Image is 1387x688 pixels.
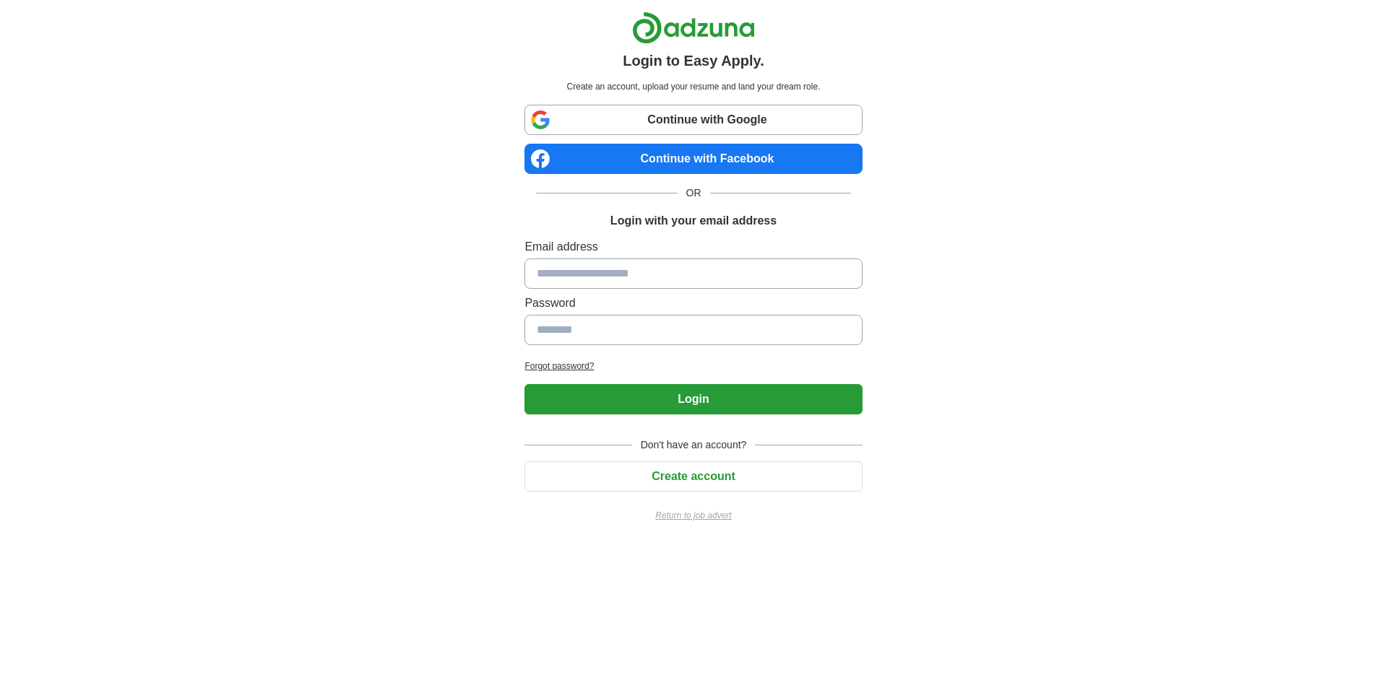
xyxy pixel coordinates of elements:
[524,509,862,522] a: Return to job advert
[678,186,710,201] span: OR
[527,80,859,93] p: Create an account, upload your resume and land your dream role.
[610,212,777,230] h1: Login with your email address
[524,470,862,482] a: Create account
[632,12,755,44] img: Adzuna logo
[623,50,764,71] h1: Login to Easy Apply.
[632,437,756,453] span: Don't have an account?
[524,384,862,414] button: Login
[524,295,862,312] label: Password
[524,144,862,174] a: Continue with Facebook
[524,360,862,373] a: Forgot password?
[524,105,862,135] a: Continue with Google
[524,238,862,256] label: Email address
[524,461,862,492] button: Create account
